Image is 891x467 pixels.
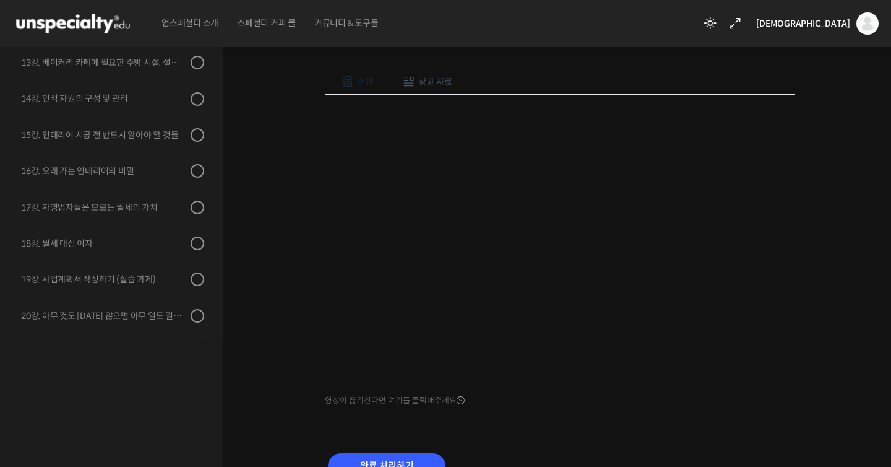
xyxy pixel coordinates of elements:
span: 수업 [357,76,373,87]
a: 대화 [82,364,160,395]
div: 19강. 사업계획서 작성하기 (실습 과제) [21,273,187,286]
a: 홈 [4,364,82,395]
span: 참고 자료 [418,76,452,87]
span: 대화 [113,383,128,393]
a: 설정 [160,364,238,395]
div: 13강. 베이커리 카페에 필요한 주방 시설, 설비 종류 [21,56,187,69]
div: 20강. 아무 것도 [DATE] 않으면 아무 일도 일어나지 않는다 [21,309,187,323]
span: 홈 [39,383,46,393]
span: 영상이 끊기신다면 여기를 클릭해주세요 [325,396,465,406]
div: 14강. 인적 자원의 구성 및 관리 [21,92,187,105]
div: 15강. 인테리어 시공 전 반드시 알아야 할 것들 [21,128,187,142]
span: [DEMOGRAPHIC_DATA] [756,18,850,29]
div: 18강. 월세 대신 이자 [21,237,187,250]
div: 16강. 오래 가는 인테리어의 비밀 [21,164,187,178]
span: 설정 [191,383,206,393]
div: 17강. 자영업자들은 모르는 월세의 가치 [21,201,187,214]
